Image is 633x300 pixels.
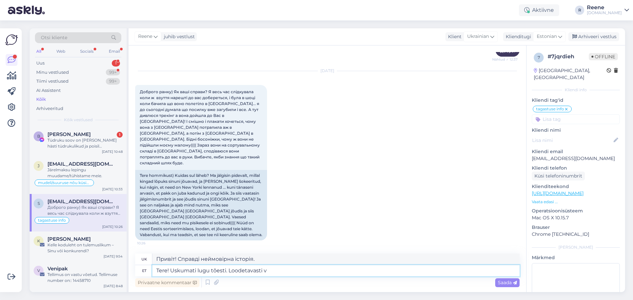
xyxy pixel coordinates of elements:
[47,272,123,284] div: Tellimus on vastu võetud. Tellimuse number on:: 14458710
[102,224,123,229] div: [DATE] 10:26
[137,241,162,246] span: 10:26
[536,107,564,111] span: tagastuse info
[5,34,18,46] img: Askly Logo
[47,167,123,179] div: Järelmaksu lepingu muudame/tühistame meie.
[117,132,123,138] div: 1
[38,163,40,168] span: j
[532,190,584,196] a: [URL][DOMAIN_NAME]
[41,34,67,41] span: Otsi kliente
[36,69,69,76] div: Minu vestlused
[538,55,540,60] span: 7
[532,183,620,190] p: Klienditeekond
[47,131,91,137] span: Birgit Luiv
[532,207,620,214] p: Operatsioonisüsteem
[503,33,531,40] div: Klienditugi
[532,114,620,124] input: Lisa tag
[107,47,121,56] div: Email
[79,47,95,56] div: Socials
[532,148,620,155] p: Kliendi email
[532,137,612,144] input: Lisa nimi
[152,265,520,276] textarea: Tere! Uskumati lugu tõesti. Loodetavasti
[532,224,620,231] p: Brauser
[37,134,40,139] span: B
[38,181,91,185] span: mudeli/suuruse nõu küsimine
[37,238,40,243] span: K
[532,97,620,104] p: Kliendi tag'id
[38,218,66,222] span: tagastuse info
[587,5,622,10] div: Reene
[532,231,620,238] p: Chrome [TECHNICAL_ID]
[47,236,91,242] span: Katre Kruse
[519,4,559,16] div: Aktiivne
[587,10,622,15] div: [DOMAIN_NAME]
[104,254,123,259] div: [DATE] 9:54
[587,5,629,15] a: Reene[DOMAIN_NAME]
[532,214,620,221] p: Mac OS X 10.15.7
[138,33,152,40] span: Reene
[47,205,123,216] div: Доброго ранку) Як ваші справи? Я весь час слідкувала коли ж взуття нарешті до вас добереться, і б...
[55,47,67,56] div: Web
[568,32,619,41] div: Arhiveeri vestlus
[36,87,61,94] div: AI Assistent
[142,265,146,276] div: et
[445,33,462,40] div: Klient
[102,149,123,154] div: [DATE] 10:48
[104,284,123,288] div: [DATE] 8:48
[36,78,69,85] div: Tiimi vestlused
[589,53,618,60] span: Offline
[532,172,585,180] div: Küsi telefoninumbrit
[47,161,116,167] span: janndra.saar@gmail.com
[532,254,620,261] p: Märkmed
[498,280,517,286] span: Saada
[35,47,43,56] div: All
[112,60,120,67] div: 1
[135,278,199,287] div: Privaatne kommentaar
[532,127,620,134] p: Kliendi nimi
[47,199,116,205] span: sunshine.jfy@gmail.com
[532,87,620,93] div: Kliendi info
[152,254,520,265] textarea: Привіт! Справді неймовірна історія.
[64,117,93,123] span: Kõik vestlused
[106,78,120,85] div: 99+
[47,242,123,254] div: Kelle koduleht on tulemuslikum – Sinu või konkurendi?
[135,170,267,240] div: Tere hommikust) Kuidas sul läheb? Ma jälgisin pidevalt, millal kingad lõpuks sinuni jõuavad, ja [...
[106,69,120,76] div: 99+
[47,137,123,149] div: Tüdruku soov on [PERSON_NAME] hästi tüdrukulikud ja poisil poistemoodi. Ehk aitab valikut kitsend...
[38,201,40,206] span: s
[37,268,40,273] span: V
[161,33,195,40] div: juhib vestlust
[36,60,45,67] div: Uus
[548,53,589,61] div: # 7jqrdieh
[532,199,620,205] p: Vaata edasi ...
[534,67,607,81] div: [GEOGRAPHIC_DATA], [GEOGRAPHIC_DATA]
[47,266,68,272] span: Venipak
[36,105,63,112] div: Arhiveeritud
[532,244,620,250] div: [PERSON_NAME]
[492,57,518,62] span: Nähtud ✓ 12:37
[135,68,520,74] div: [DATE]
[537,33,557,40] span: Estonian
[532,155,620,162] p: [EMAIL_ADDRESS][DOMAIN_NAME]
[36,96,46,103] div: Kõik
[532,165,620,172] p: Kliendi telefon
[141,254,147,265] div: uk
[102,187,123,192] div: [DATE] 10:33
[575,6,584,15] div: R
[140,89,261,165] span: Доброго ранку) Як ваші справи? Я весь час слідкувала коли ж взуття нарешті до вас добереться, і б...
[467,33,489,40] span: Ukrainian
